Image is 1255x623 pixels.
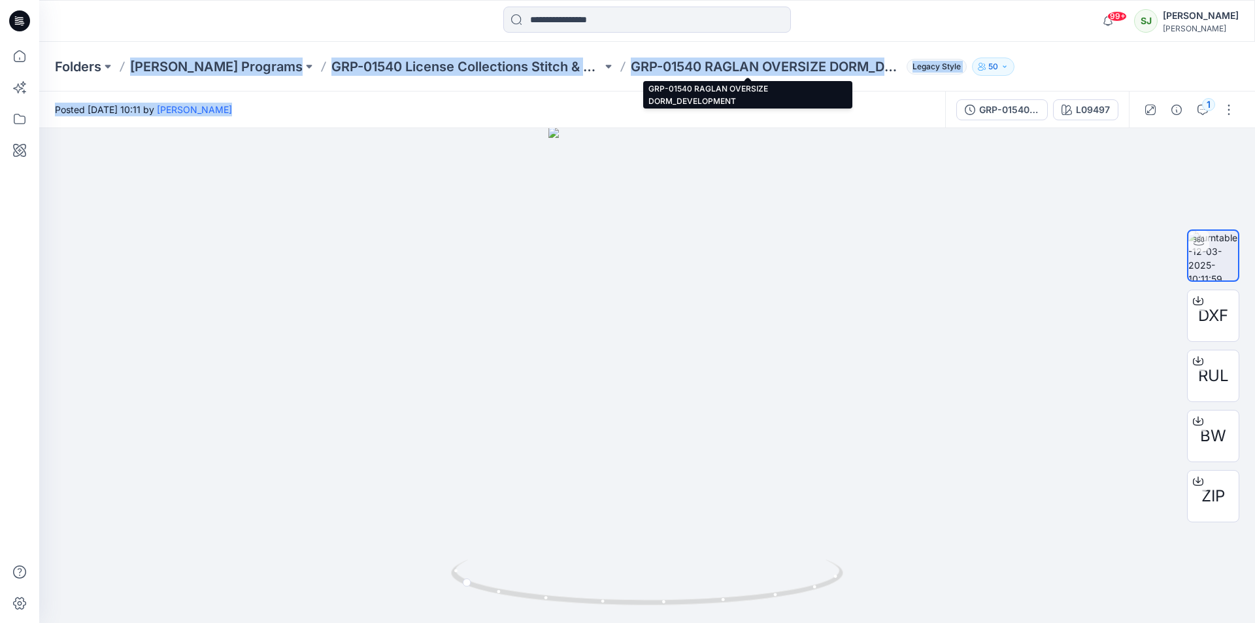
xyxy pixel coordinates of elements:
span: BW [1200,424,1226,448]
div: [PERSON_NAME] [1163,24,1239,33]
button: Details [1166,99,1187,120]
a: GRP-01540 License Collections Stitch & Pooh [331,58,602,76]
div: [PERSON_NAME] [1163,8,1239,24]
a: [PERSON_NAME] [157,104,232,115]
button: Legacy Style [901,58,967,76]
span: Legacy Style [907,59,967,75]
div: SJ [1134,9,1158,33]
button: L09497 [1053,99,1118,120]
span: 99+ [1107,11,1127,22]
span: ZIP [1201,484,1225,508]
button: 50 [972,58,1014,76]
p: 50 [988,59,998,74]
a: Folders [55,58,101,76]
a: [PERSON_NAME] Programs [130,58,303,76]
div: GRP-01540 RAGLAN OVERSIZE DORM_DEVELOPMENT [979,103,1039,117]
button: 1 [1192,99,1213,120]
span: DXF [1198,304,1228,328]
img: eyJhbGciOiJIUzI1NiIsImtpZCI6IjAiLCJzbHQiOiJzZXMiLCJ0eXAiOiJKV1QifQ.eyJkYXRhIjp7InR5cGUiOiJzdG9yYW... [548,127,746,623]
span: Posted [DATE] 10:11 by [55,103,232,116]
button: GRP-01540 RAGLAN OVERSIZE DORM_DEVELOPMENT [956,99,1048,120]
div: 1 [1202,98,1215,111]
span: RUL [1198,364,1229,388]
img: turntable-12-03-2025-10:11:59 [1188,231,1238,280]
p: GRP-01540 RAGLAN OVERSIZE DORM_DEVELOPMENT [631,58,901,76]
div: L09497 [1076,103,1110,117]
